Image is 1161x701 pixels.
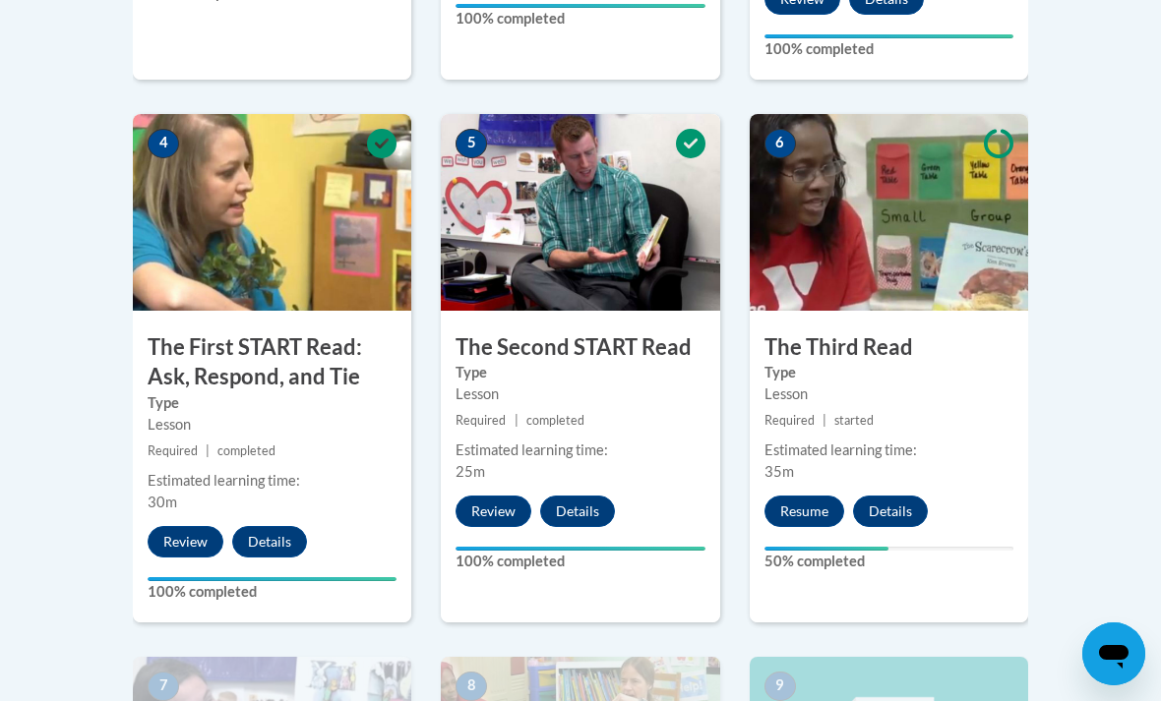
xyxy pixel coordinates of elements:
label: 50% completed [764,551,1013,572]
div: Estimated learning time: [764,439,1013,461]
span: Required [764,413,815,428]
div: Lesson [764,383,1013,405]
span: 9 [764,672,796,701]
img: Course Image [133,114,411,311]
span: 5 [456,129,487,158]
button: Details [853,496,928,527]
label: Type [764,362,1013,383]
div: Your progress [764,34,1013,38]
div: Estimated learning time: [456,439,704,461]
span: | [206,443,210,458]
div: Estimated learning time: [148,470,397,492]
span: 30m [148,494,177,510]
button: Details [232,526,307,557]
img: Course Image [441,114,719,311]
span: | [823,413,826,428]
span: started [834,413,874,428]
button: Review [148,526,223,557]
span: 7 [148,672,179,701]
label: 100% completed [456,8,704,29]
h3: The Third Read [750,332,1028,363]
span: 8 [456,672,487,701]
div: Your progress [764,547,889,551]
h3: The First START Read: Ask, Respond, and Tie [133,332,411,393]
label: Type [148,392,397,414]
div: Lesson [148,414,397,436]
button: Review [456,496,531,527]
span: 6 [764,129,796,158]
div: Your progress [456,547,704,551]
div: Your progress [148,577,397,581]
span: 4 [148,129,179,158]
label: 100% completed [456,551,704,572]
span: 35m [764,463,794,480]
span: Required [456,413,506,428]
label: 100% completed [764,38,1013,60]
button: Details [540,496,615,527]
span: Required [148,443,198,458]
span: completed [217,443,275,458]
h3: The Second START Read [441,332,719,363]
div: Lesson [456,383,704,405]
label: Type [456,362,704,383]
img: Course Image [750,114,1028,311]
label: 100% completed [148,581,397,603]
span: completed [526,413,584,428]
span: 25m [456,463,485,480]
button: Resume [764,496,844,527]
div: Your progress [456,4,704,8]
span: | [515,413,519,428]
iframe: Button to launch messaging window [1082,622,1145,685]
